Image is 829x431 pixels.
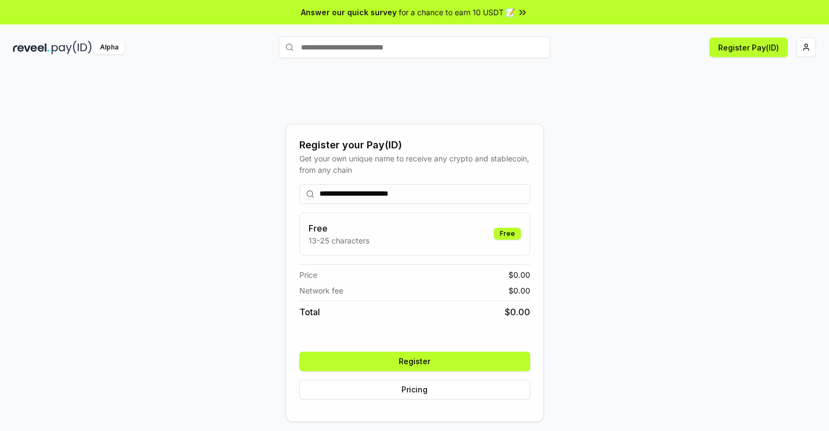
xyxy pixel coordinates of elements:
[299,380,530,399] button: Pricing
[13,41,49,54] img: reveel_dark
[508,269,530,280] span: $ 0.00
[299,269,317,280] span: Price
[94,41,124,54] div: Alpha
[299,352,530,371] button: Register
[399,7,515,18] span: for a chance to earn 10 USDT 📝
[299,138,530,153] div: Register your Pay(ID)
[505,305,530,318] span: $ 0.00
[309,222,369,235] h3: Free
[52,41,92,54] img: pay_id
[299,305,320,318] span: Total
[301,7,397,18] span: Answer our quick survey
[494,228,521,240] div: Free
[299,153,530,176] div: Get your own unique name to receive any crypto and stablecoin, from any chain
[508,285,530,296] span: $ 0.00
[709,38,788,57] button: Register Pay(ID)
[299,285,343,296] span: Network fee
[309,235,369,246] p: 13-25 characters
